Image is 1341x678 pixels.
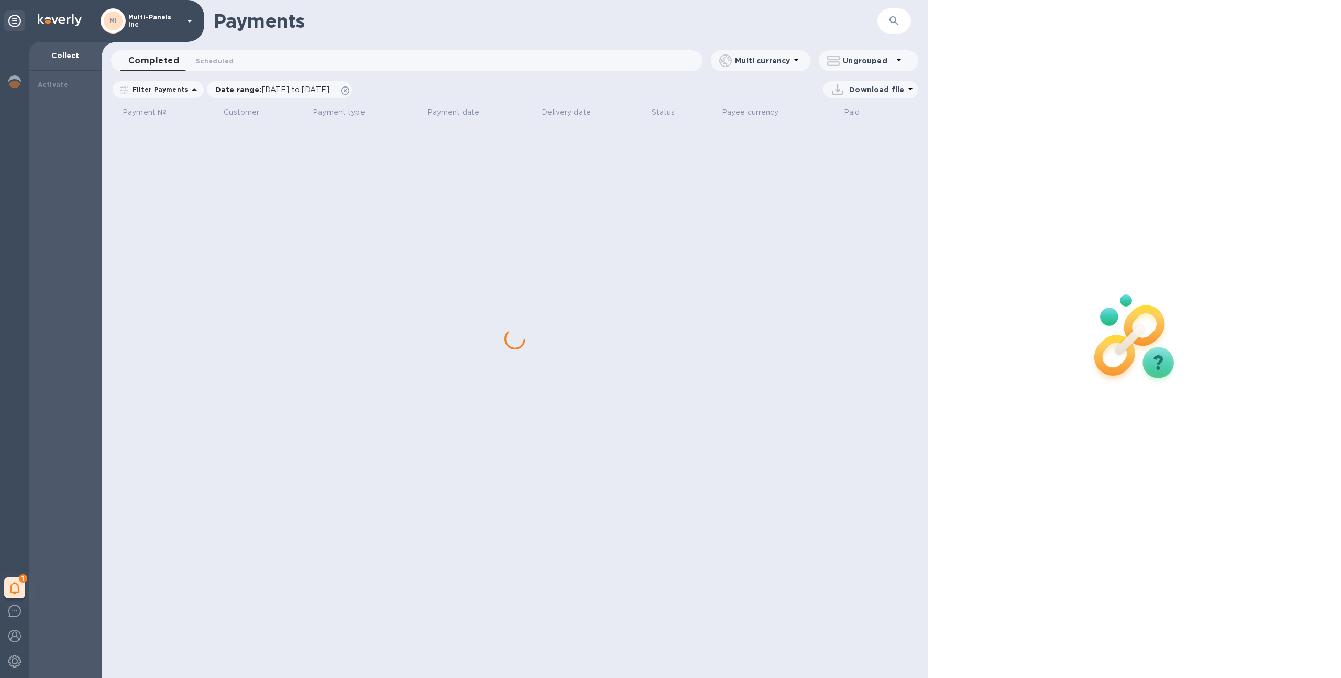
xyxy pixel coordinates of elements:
[652,107,675,118] p: Status
[262,85,329,94] span: [DATE] to [DATE]
[652,107,689,118] span: Status
[196,56,234,67] span: Scheduled
[128,85,188,94] p: Filter Payments
[844,107,874,118] span: Paid
[735,56,790,66] p: Multi currency
[4,10,25,31] div: Unpin categories
[313,107,379,118] span: Payment type
[38,81,68,89] b: Activate
[849,84,904,95] p: Download file
[214,10,772,32] h1: Payments
[427,107,480,118] p: Payment date
[215,84,335,95] p: Date range :
[128,14,181,28] p: Multi-Panels Inc
[722,107,793,118] span: Payee currency
[313,107,365,118] p: Payment type
[109,17,117,25] b: MI
[207,81,352,98] div: Date range:[DATE] to [DATE]
[128,53,179,68] span: Completed
[843,56,893,66] p: Ungrouped
[123,107,166,118] p: Payment №
[123,107,180,118] span: Payment №
[224,107,259,118] p: Customer
[38,14,82,26] img: Logo
[844,107,860,118] p: Paid
[542,107,591,118] p: Delivery date
[427,107,493,118] span: Payment date
[722,107,779,118] p: Payee currency
[224,107,273,118] span: Customer
[19,574,27,583] span: 1
[542,107,604,118] span: Delivery date
[38,50,93,61] p: Collect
